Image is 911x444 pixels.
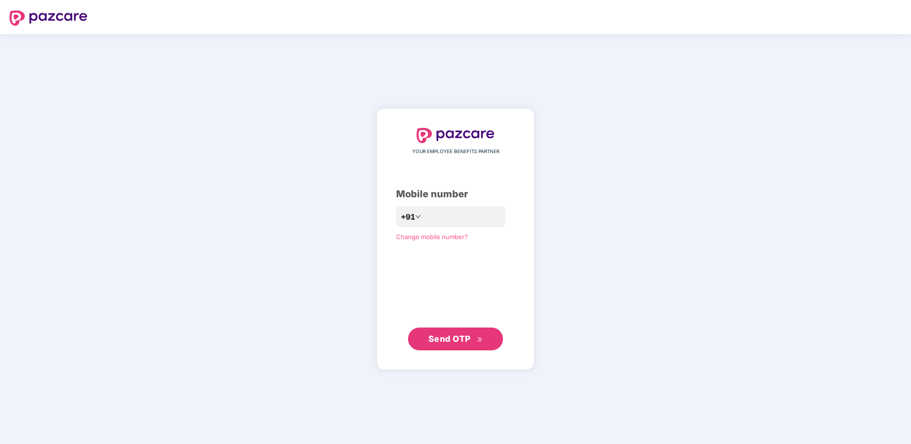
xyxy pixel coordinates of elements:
[428,334,471,344] span: Send OTP
[396,233,468,241] a: Change mobile number?
[408,328,503,350] button: Send OTPdouble-right
[477,337,483,343] span: double-right
[9,10,87,26] img: logo
[415,214,421,220] span: down
[396,187,515,202] div: Mobile number
[412,148,499,155] span: YOUR EMPLOYEE BENEFITS PARTNER
[417,128,494,143] img: logo
[401,211,415,223] span: +91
